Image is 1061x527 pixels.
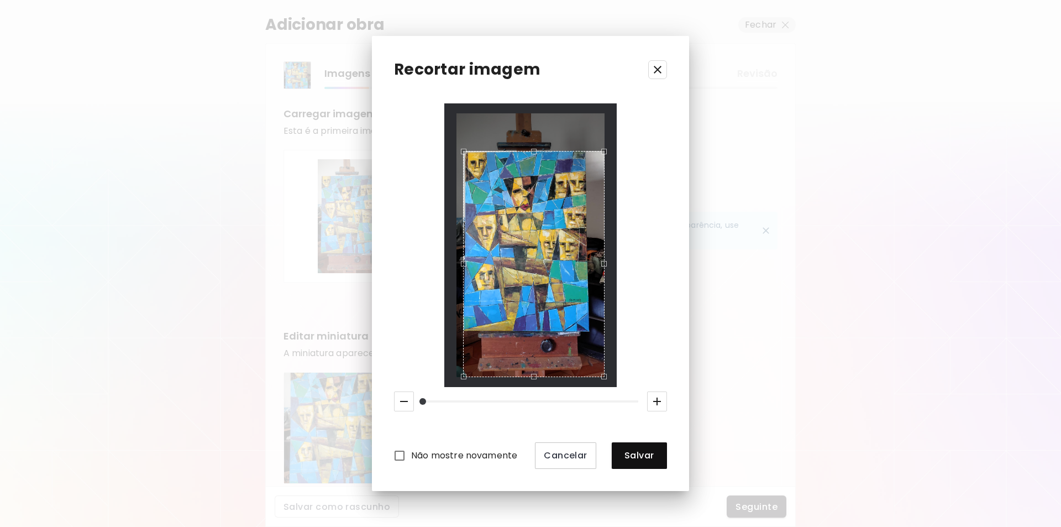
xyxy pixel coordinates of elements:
img: CropImage [456,113,605,377]
div: Use the arrow keys to move the crop selection area [463,151,605,377]
button: Salvar [612,442,667,469]
button: Cancelar [535,442,596,469]
span: Salvar [621,450,658,461]
span: Cancelar [544,450,587,461]
p: Recortar imagem [394,58,540,81]
span: Não mostre novamente [411,449,517,462]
